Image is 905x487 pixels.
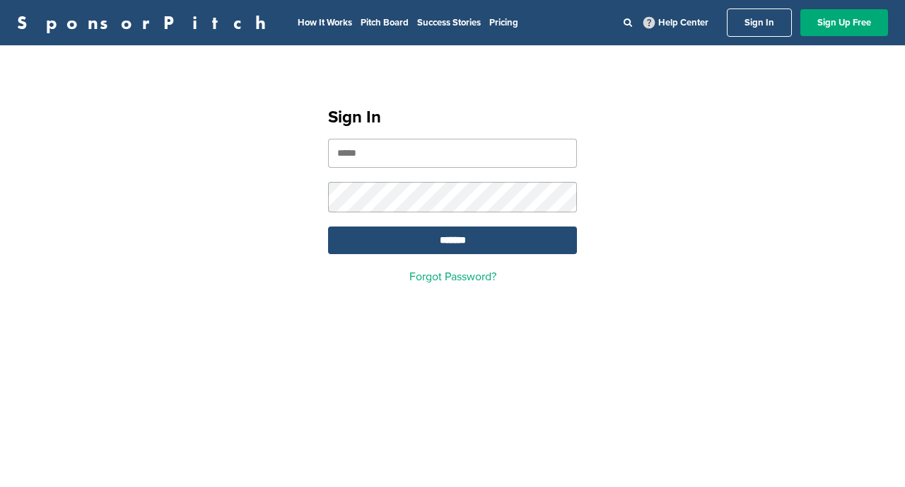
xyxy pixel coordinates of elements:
[417,17,481,28] a: Success Stories
[361,17,409,28] a: Pitch Board
[298,17,352,28] a: How It Works
[800,9,888,36] a: Sign Up Free
[409,270,496,284] a: Forgot Password?
[17,13,275,32] a: SponsorPitch
[489,17,518,28] a: Pricing
[727,8,792,37] a: Sign In
[641,14,711,31] a: Help Center
[328,105,577,130] h1: Sign In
